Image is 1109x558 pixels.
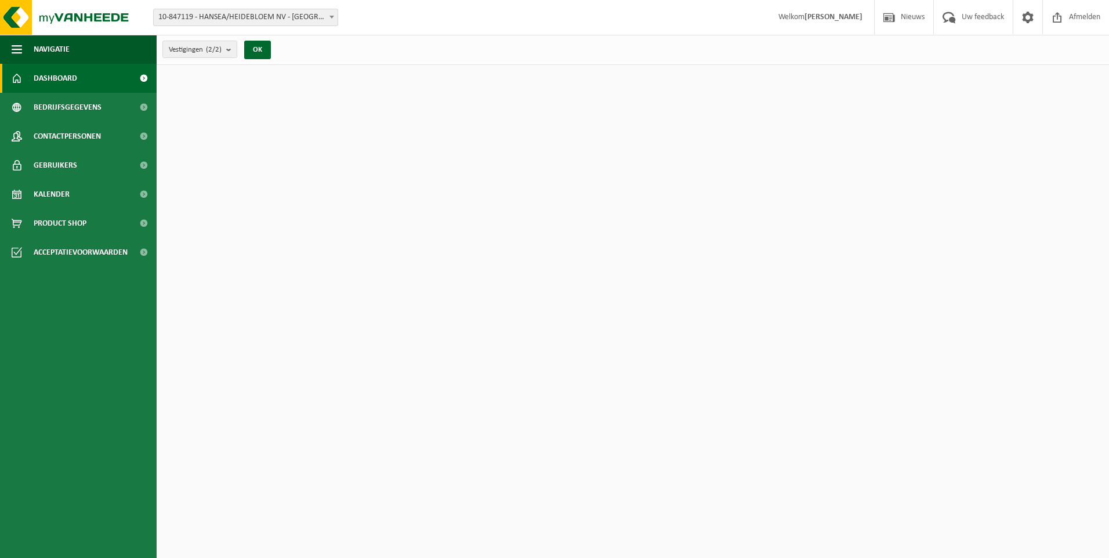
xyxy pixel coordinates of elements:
span: Vestigingen [169,41,222,59]
span: Gebruikers [34,151,77,180]
span: Product Shop [34,209,86,238]
span: Bedrijfsgegevens [34,93,102,122]
span: Acceptatievoorwaarden [34,238,128,267]
span: 10-847119 - HANSEA/HEIDEBLOEM NV - LANAKEN [154,9,338,26]
span: Navigatie [34,35,70,64]
span: Kalender [34,180,70,209]
span: 10-847119 - HANSEA/HEIDEBLOEM NV - LANAKEN [153,9,338,26]
span: Contactpersonen [34,122,101,151]
strong: [PERSON_NAME] [804,13,862,21]
button: Vestigingen(2/2) [162,41,237,58]
span: Dashboard [34,64,77,93]
count: (2/2) [206,46,222,53]
button: OK [244,41,271,59]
